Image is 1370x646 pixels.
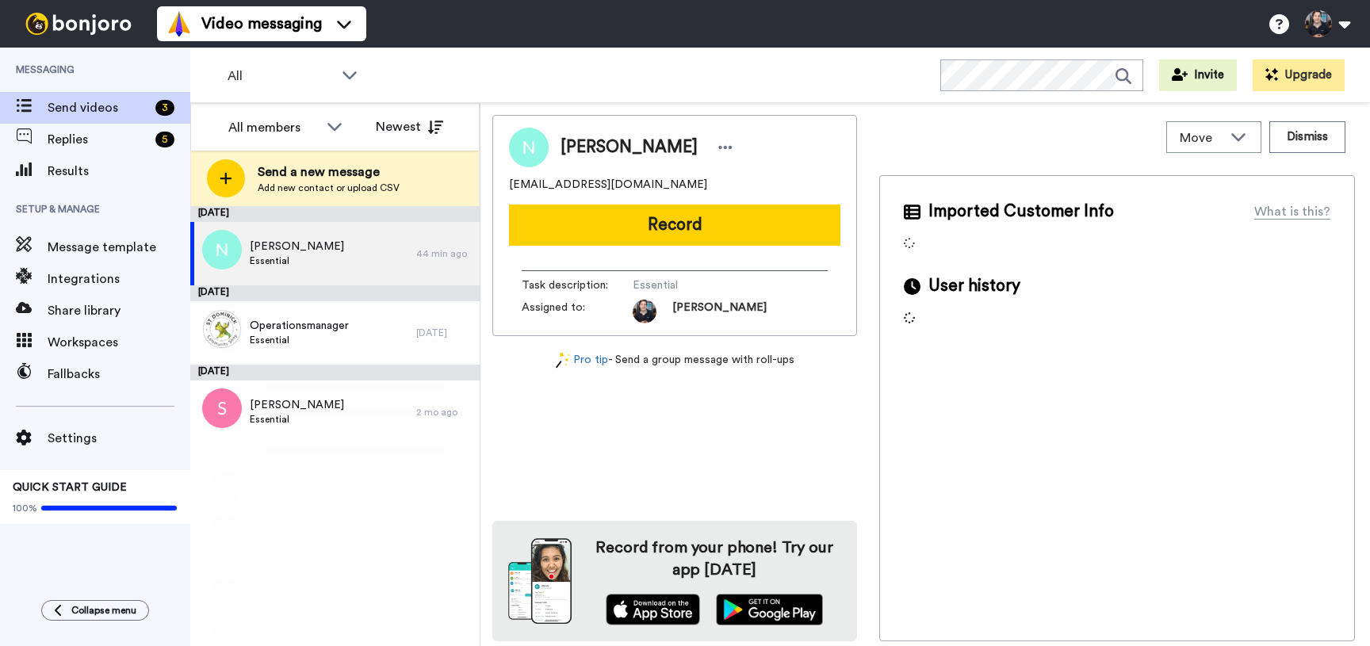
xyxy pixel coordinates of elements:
[250,239,344,254] span: [PERSON_NAME]
[13,502,37,514] span: 100%
[250,334,349,346] span: Essential
[48,98,149,117] span: Send videos
[250,397,344,413] span: [PERSON_NAME]
[250,413,344,426] span: Essential
[416,327,472,339] div: [DATE]
[1269,121,1345,153] button: Dismiss
[48,162,190,181] span: Results
[13,482,127,493] span: QUICK START GUIDE
[509,205,840,246] button: Record
[416,406,472,419] div: 2 mo ago
[228,118,319,137] div: All members
[48,130,149,149] span: Replies
[364,111,455,143] button: Newest
[202,230,242,269] img: n.png
[522,300,633,323] span: Assigned to:
[190,206,480,222] div: [DATE]
[155,100,174,116] div: 3
[587,537,841,581] h4: Record from your phone! Try our app [DATE]
[202,309,242,349] img: 5684ec9d-c725-46a6-b16e-34c8e5f3e38c.png
[190,285,480,301] div: [DATE]
[19,13,138,35] img: bj-logo-header-white.svg
[928,200,1114,224] span: Imported Customer Info
[71,604,136,617] span: Collapse menu
[155,132,174,147] div: 5
[250,318,349,334] span: Operationsmanager
[561,136,698,159] span: [PERSON_NAME]
[48,301,190,320] span: Share library
[48,238,190,257] span: Message template
[250,254,344,267] span: Essential
[556,352,570,369] img: magic-wand.svg
[228,67,334,86] span: All
[716,594,823,625] img: playstore
[41,600,149,621] button: Collapse menu
[1254,202,1330,221] div: What is this?
[522,277,633,293] span: Task description :
[509,177,707,193] span: [EMAIL_ADDRESS][DOMAIN_NAME]
[416,247,472,260] div: 44 min ago
[48,365,190,384] span: Fallbacks
[556,352,608,369] a: Pro tip
[48,429,190,448] span: Settings
[606,594,700,625] img: appstore
[928,274,1020,298] span: User history
[633,277,783,293] span: Essential
[258,162,400,182] span: Send a new message
[492,352,857,369] div: - Send a group message with roll-ups
[672,300,767,323] span: [PERSON_NAME]
[258,182,400,194] span: Add new contact or upload CSV
[201,13,322,35] span: Video messaging
[1253,59,1345,91] button: Upgrade
[633,300,656,323] img: 57358c9c-8e68-411a-b28f-137c2380b482-1672160804.jpg
[1159,59,1237,91] button: Invite
[508,538,572,624] img: download
[202,388,242,428] img: s.png
[48,333,190,352] span: Workspaces
[48,269,190,289] span: Integrations
[166,11,192,36] img: vm-color.svg
[509,128,549,167] img: Image of Nicholas
[1180,128,1223,147] span: Move
[190,365,480,380] div: [DATE]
